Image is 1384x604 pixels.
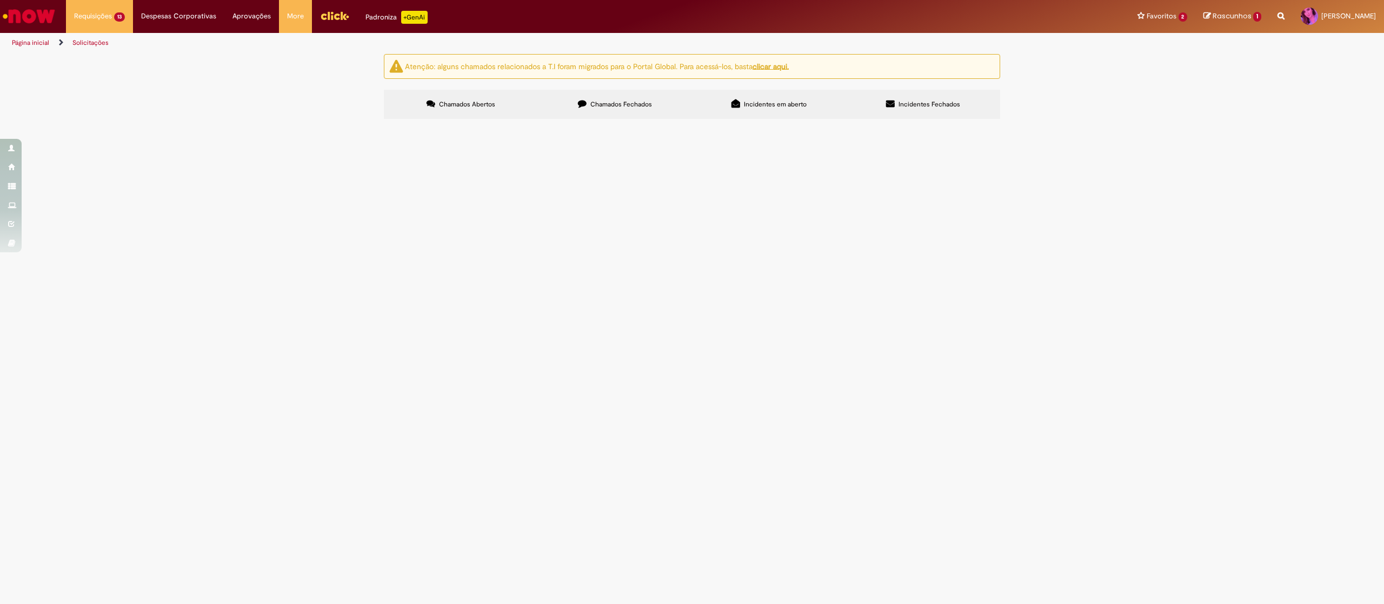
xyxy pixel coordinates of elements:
[1,5,57,27] img: ServiceNow
[287,11,304,22] span: More
[1253,12,1261,22] span: 1
[320,8,349,24] img: click_logo_yellow_360x200.png
[744,100,807,109] span: Incidentes em aberto
[72,38,109,47] a: Solicitações
[8,33,915,53] ul: Trilhas de página
[1213,11,1252,21] span: Rascunhos
[401,11,428,24] p: +GenAi
[405,61,789,71] ng-bind-html: Atenção: alguns chamados relacionados a T.I foram migrados para o Portal Global. Para acessá-los,...
[141,11,216,22] span: Despesas Corporativas
[753,61,789,71] a: clicar aqui.
[12,38,49,47] a: Página inicial
[114,12,125,22] span: 13
[899,100,960,109] span: Incidentes Fechados
[232,11,271,22] span: Aprovações
[1179,12,1188,22] span: 2
[1203,11,1261,22] a: Rascunhos
[1147,11,1176,22] span: Favoritos
[365,11,428,24] div: Padroniza
[439,100,495,109] span: Chamados Abertos
[1321,11,1376,21] span: [PERSON_NAME]
[590,100,652,109] span: Chamados Fechados
[74,11,112,22] span: Requisições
